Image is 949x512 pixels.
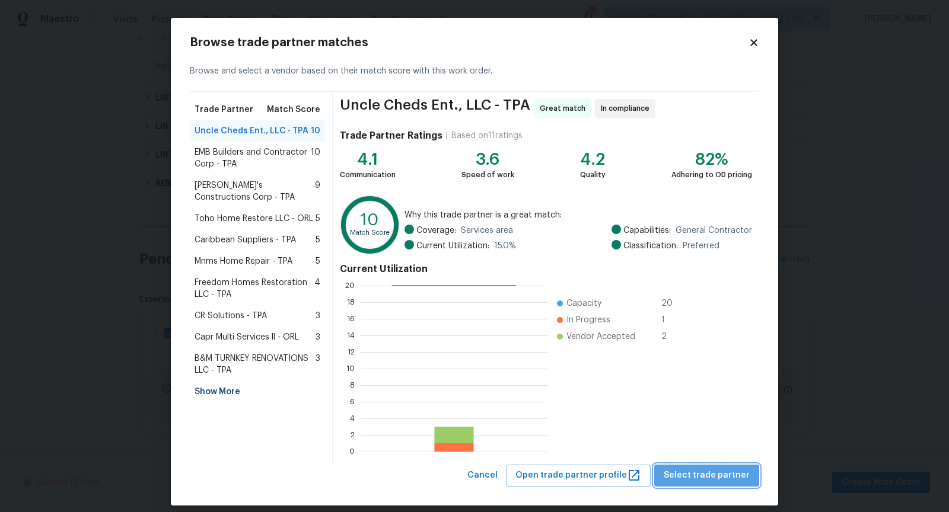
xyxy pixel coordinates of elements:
[195,146,311,170] span: EMB Builders and Contractor Corp - TPA
[195,104,253,116] span: Trade Partner
[340,263,752,275] h4: Current Utilization
[316,255,320,267] span: 5
[347,315,355,322] text: 16
[361,212,379,228] text: 10
[451,130,523,142] div: Based on 11 ratings
[267,104,320,116] span: Match Score
[461,153,514,165] div: 3.6
[601,103,654,114] span: In compliance
[654,465,759,487] button: Select trade partner
[416,240,489,252] span: Current Utilization:
[195,277,314,300] span: Freedom Homes Restoration LLC - TPA
[340,169,396,181] div: Communication
[316,353,320,376] span: 3
[661,331,680,343] span: 2
[494,240,516,252] span: 15.0 %
[351,431,355,439] text: 2
[316,234,320,246] span: 5
[190,381,325,402] div: Show More
[671,153,752,165] div: 82%
[195,331,299,343] span: Capr Multi Services ll - ORL
[195,234,296,246] span: Caribbean Suppliers - TPA
[405,209,752,221] span: Why this trade partner is a great match:
[340,153,396,165] div: 4.1
[506,465,651,487] button: Open trade partner profile
[350,229,390,236] text: Match Score
[348,348,355,356] text: 12
[314,277,320,300] span: 4
[671,169,752,181] div: Adhering to OD pricing
[683,240,719,252] span: Preferred
[195,213,313,225] span: Toho Home Restore LLC - ORL
[195,310,267,322] span: CR Solutions - TPA
[195,353,316,376] span: B&M TURNKEY RENOVATIONS LLC - TPA
[580,169,606,181] div: Quality
[195,125,308,137] span: Uncle Cheds Ent., LLC - TPA
[461,225,513,236] span: Services area
[442,130,451,142] div: |
[340,99,530,118] span: Uncle Cheds Ent., LLC - TPA
[311,125,320,137] span: 10
[566,297,601,309] span: Capacity
[345,282,355,289] text: 20
[416,225,456,236] span: Coverage:
[195,180,315,203] span: [PERSON_NAME]'s Constructions Corp - TPA
[467,468,498,483] span: Cancel
[661,297,680,309] span: 20
[676,225,752,236] span: General Contractor
[195,255,292,267] span: Mnms Home Repair - TPA
[623,240,678,252] span: Classification:
[190,51,759,92] div: Browse and select a vendor based on their match score with this work order.
[661,314,680,326] span: 1
[340,130,442,142] h4: Trade Partner Ratings
[580,153,606,165] div: 4.2
[350,415,355,422] text: 4
[315,180,320,203] span: 9
[461,169,514,181] div: Speed of work
[349,448,355,455] text: 0
[316,310,320,322] span: 3
[463,465,502,487] button: Cancel
[350,398,355,405] text: 6
[566,331,635,343] span: Vendor Accepted
[347,332,355,339] text: 14
[311,146,320,170] span: 10
[540,103,590,114] span: Great match
[566,314,610,326] span: In Progress
[515,468,641,483] span: Open trade partner profile
[664,468,750,483] span: Select trade partner
[316,213,320,225] span: 5
[347,299,355,306] text: 18
[350,382,355,389] text: 8
[190,37,749,49] h2: Browse trade partner matches
[623,225,671,236] span: Capabilities:
[346,365,355,372] text: 10
[316,331,320,343] span: 3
